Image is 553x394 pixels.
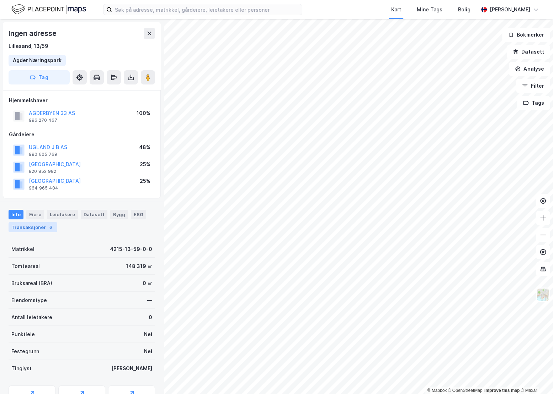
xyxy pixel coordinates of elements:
div: Ingen adresse [9,28,58,39]
a: Improve this map [484,388,520,393]
div: — [147,296,152,305]
div: 990 605 769 [29,152,57,157]
div: 820 852 982 [29,169,56,174]
div: 48% [139,143,150,152]
button: Tag [9,70,70,84]
img: Z [536,288,550,301]
div: Kart [391,5,401,14]
button: Tags [517,96,550,110]
div: Bolig [458,5,470,14]
div: 996 270 467 [29,117,57,123]
img: logo.f888ab2527a4732fd821a326f86c7f29.svg [11,3,86,16]
div: 964 965 404 [29,185,58,191]
div: Lillesand, 13/59 [9,42,48,50]
div: Hjemmelshaver [9,96,155,105]
div: Tomteareal [11,262,40,270]
div: Leietakere [47,210,78,219]
div: Nei [144,347,152,356]
div: 25% [140,160,150,169]
div: Transaksjoner [9,222,57,232]
div: Bygg [110,210,128,219]
div: Matrikkel [11,245,34,253]
div: 0 ㎡ [143,279,152,288]
div: 6 [47,224,54,231]
a: OpenStreetMap [448,388,483,393]
div: 0 [149,313,152,322]
div: Nei [144,330,152,339]
div: 4215-13-59-0-0 [110,245,152,253]
div: Bruksareal (BRA) [11,279,52,288]
div: Agder Næringspark [13,56,62,65]
a: Mapbox [427,388,447,393]
iframe: Chat Widget [517,360,553,394]
div: Kontrollprogram for chat [517,360,553,394]
div: [PERSON_NAME] [490,5,530,14]
button: Bokmerker [502,28,550,42]
div: Info [9,210,23,219]
div: Punktleie [11,330,35,339]
div: Mine Tags [417,5,442,14]
div: 100% [137,109,150,117]
div: ESG [131,210,146,219]
div: Gårdeiere [9,130,155,139]
div: Eiendomstype [11,296,47,305]
div: [PERSON_NAME] [111,364,152,373]
button: Filter [516,79,550,93]
input: Søk på adresse, matrikkel, gårdeiere, leietakere eller personer [112,4,302,15]
div: Antall leietakere [11,313,52,322]
div: Datasett [81,210,107,219]
div: 148 319 ㎡ [126,262,152,270]
button: Analyse [509,62,550,76]
div: 25% [140,177,150,185]
div: Tinglyst [11,364,32,373]
button: Datasett [507,45,550,59]
div: Eiere [26,210,44,219]
div: Festegrunn [11,347,39,356]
